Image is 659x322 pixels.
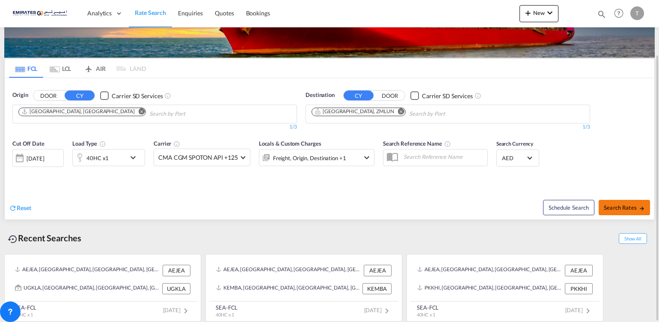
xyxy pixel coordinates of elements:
[216,283,360,294] div: KEMBA, Mombasa, Kenya, Eastern Africa, Africa
[597,9,606,19] md-icon: icon-magnify
[4,228,85,248] div: Recent Searches
[4,254,201,322] recent-search-card: AEJEA, [GEOGRAPHIC_DATA], [GEOGRAPHIC_DATA], [GEOGRAPHIC_DATA], [GEOGRAPHIC_DATA] AEJEAUGKLA, [GE...
[128,152,142,163] md-icon: icon-chevron-down
[630,6,644,20] div: T
[164,92,171,99] md-icon: Unchecked: Search for CY (Container Yard) services for all selected carriers.Checked : Search for...
[422,92,473,100] div: Carrier SD Services
[565,307,593,313] span: [DATE]
[523,9,555,16] span: New
[344,91,374,100] button: CY
[154,140,180,147] span: Carrier
[496,141,534,147] span: Search Currency
[158,153,238,162] span: CMA CGM SPOTON API +125
[135,9,166,16] span: Rate Search
[444,141,451,147] md-icon: Your search will be saved by the below given name
[162,283,190,294] div: UGKLA
[77,59,112,78] md-tab-item: AIR
[15,304,36,311] div: SEA-FCL
[215,9,234,17] span: Quotes
[597,9,606,22] div: icon-magnify
[417,304,439,311] div: SEA-FCL
[43,59,77,78] md-tab-item: LCL
[382,306,392,316] md-icon: icon-chevron-right
[246,9,270,17] span: Bookings
[612,6,626,20] span: Help
[21,108,134,115] div: Jebel Ali, AEJEA
[306,123,590,131] div: 1/3
[112,92,163,100] div: Carrier SD Services
[407,254,603,322] recent-search-card: AEJEA, [GEOGRAPHIC_DATA], [GEOGRAPHIC_DATA], [GEOGRAPHIC_DATA], [GEOGRAPHIC_DATA] AEJEAPKKHI, [GE...
[362,152,372,163] md-icon: icon-chevron-down
[12,140,45,147] span: Cut Off Date
[8,234,18,244] md-icon: icon-backup-restore
[583,306,593,316] md-icon: icon-chevron-right
[543,200,594,215] button: Note: By default Schedule search will only considerorigin ports, destination ports and cut off da...
[519,5,558,22] button: icon-plus 400-fgNewicon-chevron-down
[17,204,31,211] span: Reset
[133,108,145,117] button: Remove
[501,152,534,164] md-select: Select Currency: د.إ AEDUnited Arab Emirates Dirham
[86,152,109,164] div: 40HC x1
[27,155,44,162] div: [DATE]
[72,140,106,147] span: Load Type
[315,108,394,115] div: Lusaka, ZMLUN
[399,150,487,163] input: Search Reference Name
[315,108,396,115] div: Press delete to remove this chip.
[259,149,374,166] div: Freight Origin Destination Factory Stuffingicon-chevron-down
[310,105,494,121] md-chips-wrap: Chips container. Use arrow keys to select chips.
[21,108,136,115] div: Press delete to remove this chip.
[15,265,160,276] div: AEJEA, Jebel Ali, United Arab Emirates, Middle East, Middle East
[12,166,19,178] md-datepicker: Select
[149,107,231,121] input: Chips input.
[178,9,203,17] span: Enquiries
[87,9,112,18] span: Analytics
[216,312,234,317] span: 40HC x 1
[9,59,43,78] md-tab-item: FCL
[273,152,346,164] div: Freight Origin Destination Factory Stuffing
[216,304,237,311] div: SEA-FCL
[72,149,145,166] div: 40HC x1icon-chevron-down
[604,204,645,211] span: Search Rates
[259,140,321,147] span: Locals & Custom Charges
[545,8,555,18] md-icon: icon-chevron-down
[163,307,191,313] span: [DATE]
[523,8,533,18] md-icon: icon-plus 400-fg
[9,204,31,213] div: icon-refreshReset
[100,91,163,100] md-checkbox: Checkbox No Ink
[12,91,28,100] span: Origin
[5,78,654,220] div: OriginDOOR CY Checkbox No InkUnchecked: Search for CY (Container Yard) services for all selected ...
[383,140,451,147] span: Search Reference Name
[83,64,94,70] md-icon: icon-airplane
[375,91,405,101] button: DOOR
[15,312,33,317] span: 40HC x 1
[99,141,106,147] md-icon: icon-information-outline
[392,108,405,117] button: Remove
[33,91,63,101] button: DOOR
[502,154,526,162] span: AED
[619,233,647,244] span: Show All
[13,4,71,23] img: c67187802a5a11ec94275b5db69a26e6.png
[216,265,362,276] div: AEJEA, Jebel Ali, United Arab Emirates, Middle East, Middle East
[599,200,650,215] button: Search Ratesicon-arrow-right
[417,283,563,294] div: PKKHI, Karachi, Pakistan, Indian Subcontinent, Asia Pacific
[475,92,481,99] md-icon: Unchecked: Search for CY (Container Yard) services for all selected carriers.Checked : Search for...
[612,6,630,21] div: Help
[410,91,473,100] md-checkbox: Checkbox No Ink
[364,307,392,313] span: [DATE]
[12,149,64,167] div: [DATE]
[565,283,593,294] div: PKKHI
[173,141,180,147] md-icon: The selected Trucker/Carrierwill be displayed in the rate results If the rates are from another f...
[205,254,402,322] recent-search-card: AEJEA, [GEOGRAPHIC_DATA], [GEOGRAPHIC_DATA], [GEOGRAPHIC_DATA], [GEOGRAPHIC_DATA] AEJEAKEMBA, [GE...
[181,306,191,316] md-icon: icon-chevron-right
[639,205,645,211] md-icon: icon-arrow-right
[12,123,297,131] div: 1/3
[17,105,234,121] md-chips-wrap: Chips container. Use arrow keys to select chips.
[9,59,146,78] md-pagination-wrapper: Use the left and right arrow keys to navigate between tabs
[417,265,563,276] div: AEJEA, Jebel Ali, United Arab Emirates, Middle East, Middle East
[9,204,17,212] md-icon: icon-refresh
[417,312,435,317] span: 40HC x 1
[65,91,95,100] button: CY
[565,265,593,276] div: AEJEA
[362,283,392,294] div: KEMBA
